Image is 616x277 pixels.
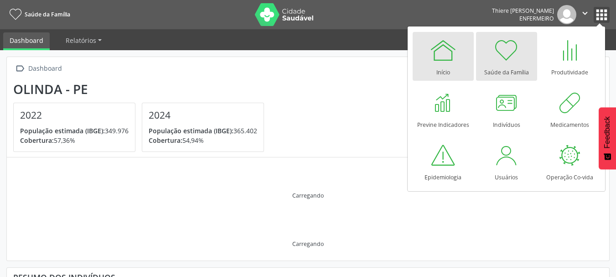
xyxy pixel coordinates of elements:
[20,126,105,135] span: População estimada (IBGE):
[25,10,70,18] span: Saúde da Família
[476,32,537,81] a: Saúde da Família
[149,136,182,145] span: Cobertura:
[492,7,554,15] div: Thiere [PERSON_NAME]
[594,7,610,23] button: apps
[149,136,257,145] p: 54,94%
[13,82,270,97] div: Olinda - PE
[20,126,129,136] p: 349.976
[66,36,96,45] span: Relatórios
[149,126,233,135] span: População estimada (IBGE):
[539,137,600,186] a: Operação Co-vida
[3,32,50,50] a: Dashboard
[539,32,600,81] a: Produtividade
[149,110,257,121] h4: 2024
[599,107,616,169] button: Feedback - Mostrar pesquisa
[149,126,257,136] p: 365.402
[20,136,129,145] p: 57,36%
[413,137,474,186] a: Epidemiologia
[519,15,554,22] span: Enfermeiro
[576,5,594,24] button: 
[20,136,54,145] span: Cobertura:
[20,110,129,121] h4: 2022
[539,84,600,133] a: Medicamentos
[13,62,63,75] a:  Dashboard
[59,32,108,48] a: Relatórios
[413,32,474,81] a: Início
[476,137,537,186] a: Usuários
[292,192,324,199] div: Carregando
[603,116,611,148] span: Feedback
[413,84,474,133] a: Previne Indicadores
[557,5,576,24] img: img
[13,62,26,75] i: 
[6,7,70,22] a: Saúde da Família
[292,240,324,248] div: Carregando
[476,84,537,133] a: Indivíduos
[580,8,590,18] i: 
[26,62,63,75] div: Dashboard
